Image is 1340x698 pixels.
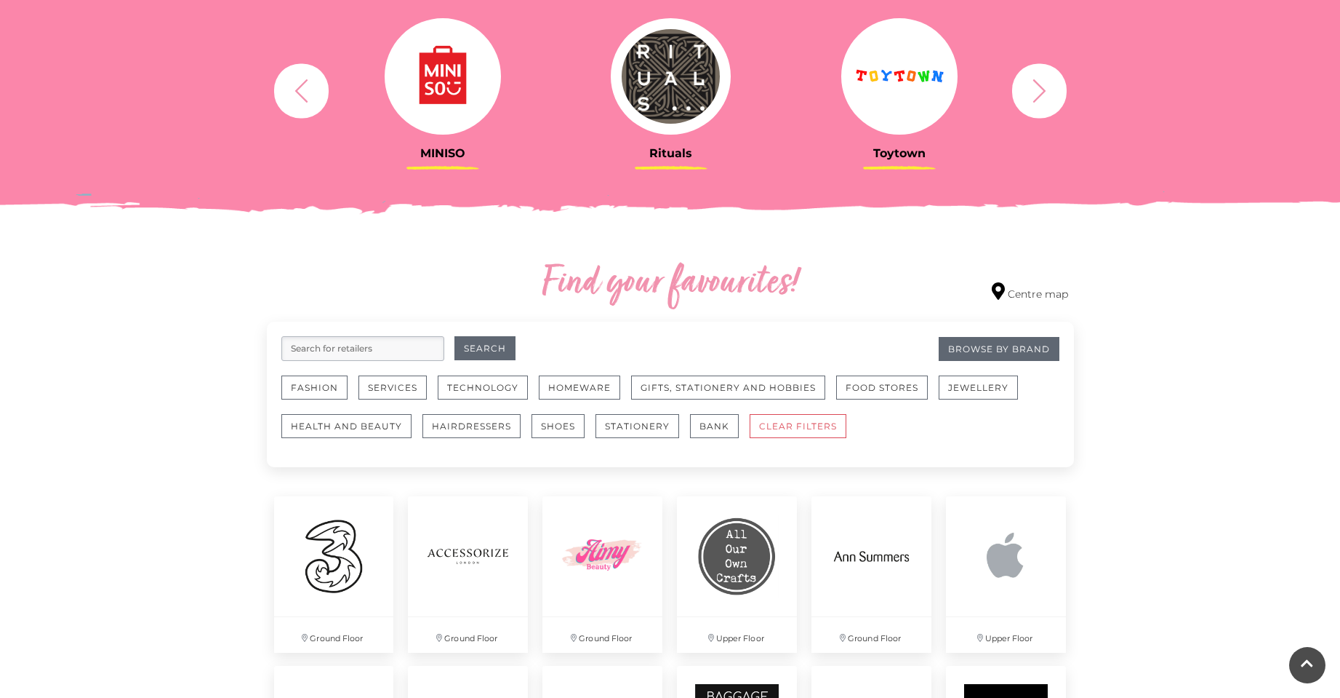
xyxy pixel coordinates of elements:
[454,336,515,360] button: Search
[281,376,358,414] a: Fashion
[690,414,739,438] button: Bank
[535,489,670,660] a: Ground Floor
[568,146,774,160] h3: Rituals
[568,18,774,160] a: Rituals
[750,414,846,438] button: CLEAR FILTERS
[358,376,438,414] a: Services
[946,617,1066,653] p: Upper Floor
[690,414,750,453] a: Bank
[595,414,690,453] a: Stationery
[836,376,939,414] a: Food Stores
[281,376,348,400] button: Fashion
[939,376,1029,414] a: Jewellery
[992,282,1068,302] a: Centre map
[670,489,804,660] a: Upper Floor
[811,617,931,653] p: Ground Floor
[281,414,422,453] a: Health and Beauty
[401,489,535,660] a: Ground Floor
[939,337,1059,361] a: Browse By Brand
[438,376,539,414] a: Technology
[836,376,928,400] button: Food Stores
[796,146,1003,160] h3: Toytown
[677,617,797,653] p: Upper Floor
[631,376,825,400] button: Gifts, Stationery and Hobbies
[939,376,1018,400] button: Jewellery
[267,489,401,660] a: Ground Floor
[539,376,631,414] a: Homeware
[531,414,595,453] a: Shoes
[542,617,662,653] p: Ground Floor
[340,18,546,160] a: MINISO
[939,489,1073,660] a: Upper Floor
[531,414,585,438] button: Shoes
[631,376,836,414] a: Gifts, Stationery and Hobbies
[408,617,528,653] p: Ground Floor
[796,18,1003,160] a: Toytown
[358,376,427,400] button: Services
[422,414,521,438] button: Hairdressers
[274,617,394,653] p: Ground Floor
[438,376,528,400] button: Technology
[422,414,531,453] a: Hairdressers
[281,414,412,438] button: Health and Beauty
[804,489,939,660] a: Ground Floor
[595,414,679,438] button: Stationery
[539,376,620,400] button: Homeware
[340,146,546,160] h3: MINISO
[750,414,857,453] a: CLEAR FILTERS
[405,261,936,307] h2: Find your favourites!
[281,336,444,361] input: Search for retailers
